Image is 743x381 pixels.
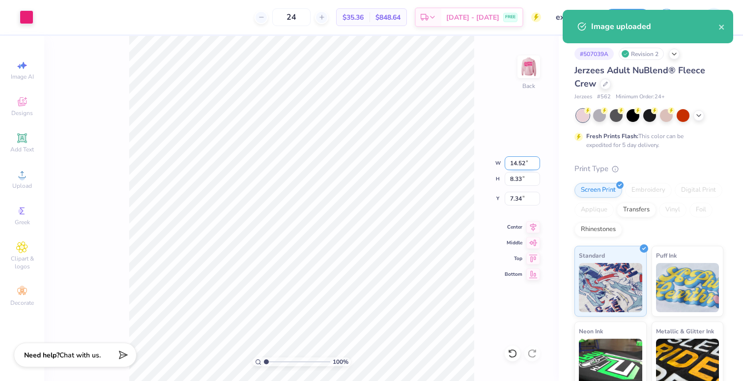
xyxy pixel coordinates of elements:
[505,255,522,262] span: Top
[10,146,34,153] span: Add Text
[10,299,34,307] span: Decorate
[579,263,642,312] img: Standard
[5,255,39,270] span: Clipart & logos
[505,14,515,21] span: FREE
[11,109,33,117] span: Designs
[586,132,707,149] div: This color can be expedited for 5 day delivery.
[574,93,592,101] span: Jerzees
[375,12,400,23] span: $848.64
[519,57,539,77] img: Back
[574,64,705,89] span: Jerzees Adult NuBlend® Fleece Crew
[586,132,638,140] strong: Fresh Prints Flash:
[574,163,723,175] div: Print Type
[656,326,714,336] span: Metallic & Glitter Ink
[24,351,59,360] strong: Need help?
[574,203,614,217] div: Applique
[659,203,686,217] div: Vinyl
[12,182,32,190] span: Upload
[579,326,603,336] span: Neon Ink
[617,203,656,217] div: Transfers
[59,351,101,360] span: Chat with us.
[675,183,722,198] div: Digital Print
[579,250,605,261] span: Standard
[343,12,364,23] span: $35.36
[574,222,622,237] div: Rhinestones
[689,203,713,217] div: Foil
[522,82,535,90] div: Back
[574,183,622,198] div: Screen Print
[656,263,719,312] img: Puff Ink
[718,21,725,32] button: close
[446,12,499,23] span: [DATE] - [DATE]
[15,218,30,226] span: Greek
[616,93,665,101] span: Minimum Order: 24 +
[656,250,677,261] span: Puff Ink
[548,7,597,27] input: Untitled Design
[272,8,311,26] input: – –
[625,183,672,198] div: Embroidery
[591,21,718,32] div: Image uploaded
[574,48,614,60] div: # 507039A
[505,239,522,246] span: Middle
[333,357,348,366] span: 100 %
[11,73,34,81] span: Image AI
[619,48,664,60] div: Revision 2
[505,271,522,278] span: Bottom
[597,93,611,101] span: # 562
[505,224,522,231] span: Center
